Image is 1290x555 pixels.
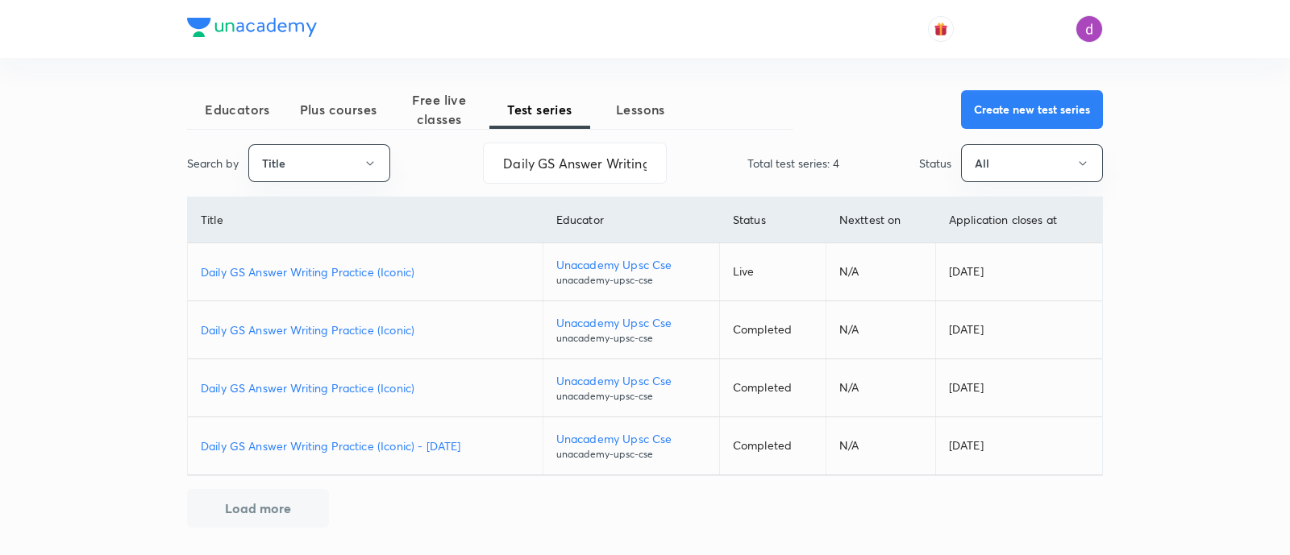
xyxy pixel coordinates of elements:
input: Search... [484,143,666,184]
td: [DATE] [935,301,1102,359]
a: Daily GS Answer Writing Practice (Iconic) [201,321,530,338]
td: N/A [826,301,935,359]
th: Next test on [826,197,935,243]
td: N/A [826,417,935,475]
button: Create new test series [961,90,1103,129]
th: Application closes at [935,197,1102,243]
td: [DATE] [935,243,1102,301]
td: N/A [826,359,935,417]
td: Completed [719,359,826,417]
p: Search by [187,155,239,172]
td: Completed [719,417,826,475]
p: Unacademy Upsc Cse [556,430,706,447]
p: Unacademy Upsc Cse [556,314,706,331]
p: unacademy-upsc-cse [556,389,706,404]
span: Test series [489,100,590,119]
button: Title [248,144,390,182]
img: Company Logo [187,18,317,37]
th: Title [188,197,543,243]
td: N/A [826,243,935,301]
a: Unacademy Upsc Cseunacademy-upsc-cse [556,372,706,404]
a: Unacademy Upsc Cseunacademy-upsc-cse [556,430,706,462]
img: avatar [934,22,948,36]
span: Educators [187,100,288,119]
th: Status [719,197,826,243]
a: Daily GS Answer Writing Practice (Iconic) [201,379,530,396]
p: Status [919,155,951,172]
p: Unacademy Upsc Cse [556,256,706,273]
p: unacademy-upsc-cse [556,447,706,462]
a: Unacademy Upsc Cseunacademy-upsc-cse [556,314,706,346]
a: Company Logo [187,18,317,41]
td: Completed [719,301,826,359]
a: Daily GS Answer Writing Practice (Iconic) - [DATE] [201,437,530,454]
span: Free live classes [389,90,489,129]
button: All [961,144,1103,182]
td: [DATE] [935,359,1102,417]
th: Educator [543,197,719,243]
a: Unacademy Upsc Cseunacademy-upsc-cse [556,256,706,288]
span: Lessons [590,100,691,119]
p: unacademy-upsc-cse [556,273,706,288]
td: [DATE] [935,417,1102,475]
img: Divyarani choppa [1076,15,1103,43]
span: Plus courses [288,100,389,119]
td: Live [719,243,826,301]
button: avatar [928,16,954,42]
p: Total test series: 4 [747,155,839,172]
p: Unacademy Upsc Cse [556,372,706,389]
a: Daily GS Answer Writing Practice (Iconic) [201,263,530,280]
button: Load more [187,489,329,528]
p: unacademy-upsc-cse [556,331,706,346]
